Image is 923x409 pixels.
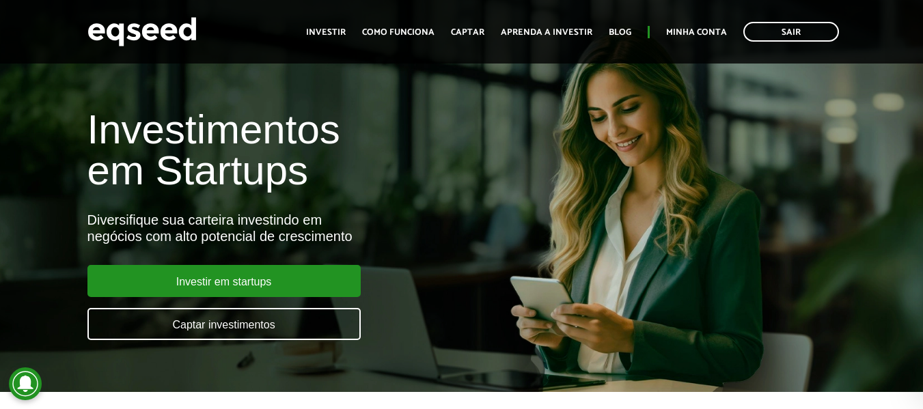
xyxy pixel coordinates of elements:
a: Sair [743,22,839,42]
a: Minha conta [666,28,727,37]
h1: Investimentos em Startups [87,109,529,191]
a: Captar investimentos [87,308,361,340]
div: Diversifique sua carteira investindo em negócios com alto potencial de crescimento [87,212,529,244]
a: Aprenda a investir [501,28,592,37]
a: Investir em startups [87,265,361,297]
img: EqSeed [87,14,197,50]
a: Como funciona [362,28,435,37]
a: Investir [306,28,346,37]
a: Captar [451,28,484,37]
a: Blog [609,28,631,37]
